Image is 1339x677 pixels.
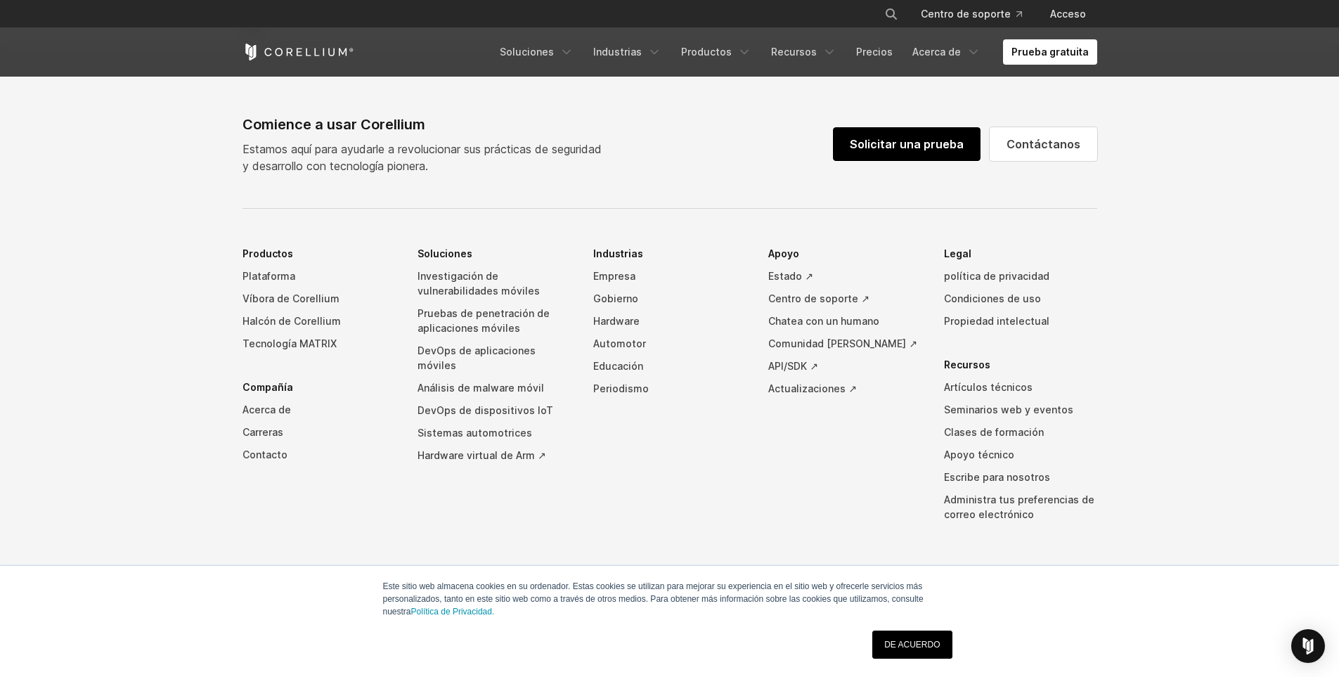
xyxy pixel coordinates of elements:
[921,8,1011,20] font: Centro de soporte
[593,337,646,349] font: Automotor
[418,427,532,439] font: Sistemas automotrices
[944,404,1073,415] font: Seminarios web y eventos
[912,46,961,58] font: Acerca de
[593,315,640,327] font: Hardware
[593,270,635,282] font: Empresa
[944,449,1014,460] font: Apoyo técnico
[242,404,291,415] font: Acerca de
[944,494,1094,520] font: Administra tus preferencias de correo electrónico
[593,360,643,372] font: Educación
[872,631,952,659] a: DE ACUERDO
[593,382,649,394] font: Periodismo
[242,44,354,60] a: Inicio de Corellium
[850,137,964,151] font: Solicitar una prueba
[944,292,1041,304] font: Condiciones de uso
[771,46,817,58] font: Recursos
[944,426,1044,438] font: Clases de formación
[383,581,924,617] font: Este sitio web almacena cookies en su ordenador. Estas cookies se utilizan para mejorar su experi...
[418,382,544,394] font: Análisis de malware móvil
[491,39,1097,65] div: Menú de navegación
[242,116,425,133] font: Comience a usar Corellium
[1011,46,1089,58] font: Prueba gratuita
[990,127,1097,161] a: Contáctanos
[242,449,287,460] font: Contacto
[768,382,857,394] font: Actualizaciones ↗
[768,270,813,282] font: Estado ↗
[768,292,869,304] font: Centro de soporte ↗
[242,270,295,282] font: Plataforma
[242,142,602,173] font: Estamos aquí para ayudarle a revolucionar sus prácticas de seguridad y desarrollo con tecnología ...
[1291,629,1325,663] div: Open Intercom Messenger
[418,404,553,416] font: DevOps de dispositivos IoT
[944,471,1050,483] font: Escribe para nosotros
[242,426,283,438] font: Carreras
[418,344,536,371] font: DevOps de aplicaciones móviles
[768,315,879,327] font: Chatea con un humano
[856,46,893,58] font: Precios
[242,243,1097,547] div: Menú de navegación
[593,292,638,304] font: Gobierno
[879,1,904,27] button: Buscar
[944,381,1033,393] font: Artículos técnicos
[884,640,940,650] font: DE ACUERDO
[418,270,540,297] font: Investigación de vulnerabilidades móviles
[411,607,495,617] a: Política de Privacidad.
[418,307,550,334] font: Pruebas de penetración de aplicaciones móviles
[768,337,917,349] font: Comunidad [PERSON_NAME] ↗
[593,46,642,58] font: Industrias
[1007,137,1080,151] font: Contáctanos
[242,292,339,304] font: Víbora de Corellium
[944,270,1049,282] font: política de privacidad
[242,315,341,327] font: Halcón de Corellium
[867,1,1097,27] div: Menú de navegación
[1050,8,1086,20] font: Acceso
[681,46,732,58] font: Productos
[833,127,981,161] a: Solicitar una prueba
[768,360,818,372] font: API/SDK ↗
[944,315,1049,327] font: Propiedad intelectual
[500,46,554,58] font: Soluciones
[242,337,337,349] font: Tecnología MATRIX
[418,449,546,461] font: Hardware virtual de Arm ↗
